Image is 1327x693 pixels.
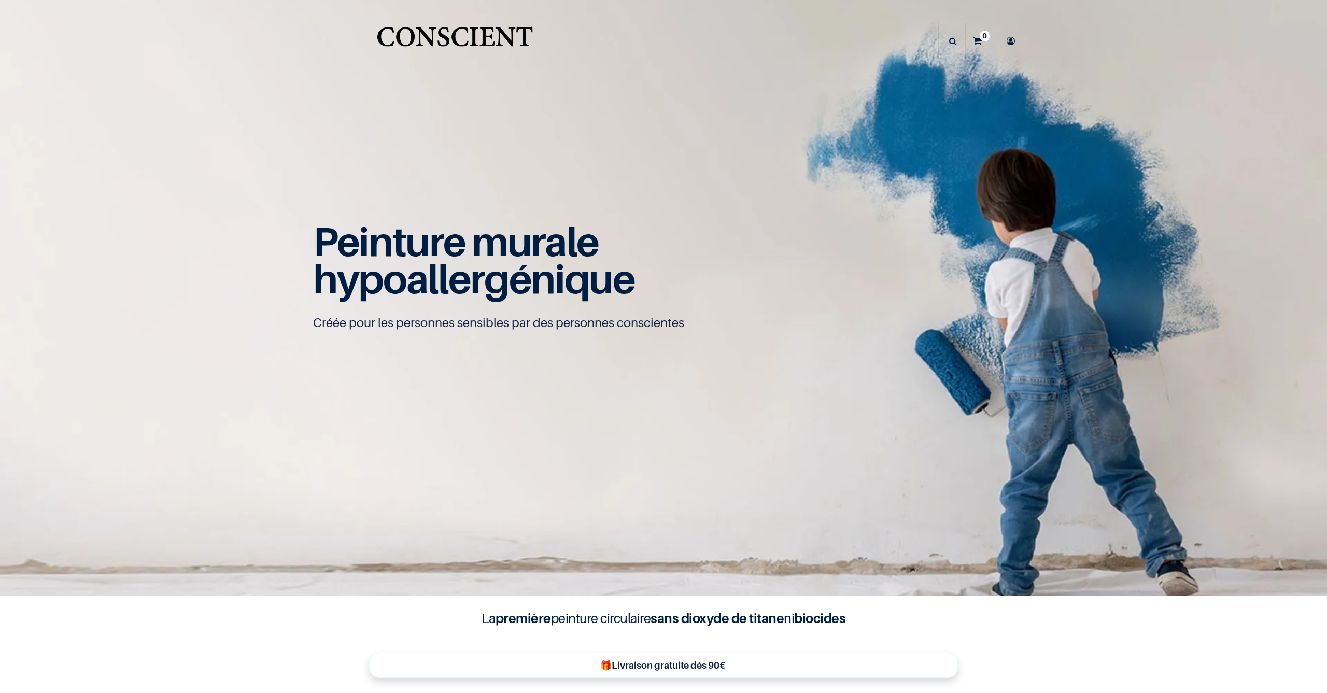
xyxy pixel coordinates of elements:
b: biocides [794,610,845,626]
span: Peinture murale [313,217,599,265]
sup: 0 [980,31,990,41]
b: première [496,610,551,626]
span: hypoallergénique [313,254,635,303]
img: Conscient [375,21,535,62]
a: 0 [966,23,995,59]
b: sans dioxyde de titane [651,610,784,626]
p: Créée pour les personnes sensibles par des personnes conscientes [313,315,1014,331]
h4: La peinture circulaire ni [456,609,871,628]
b: 🎁Livraison gratuite dès 90€ [600,660,725,671]
a: Logo of Conscient [375,21,535,62]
